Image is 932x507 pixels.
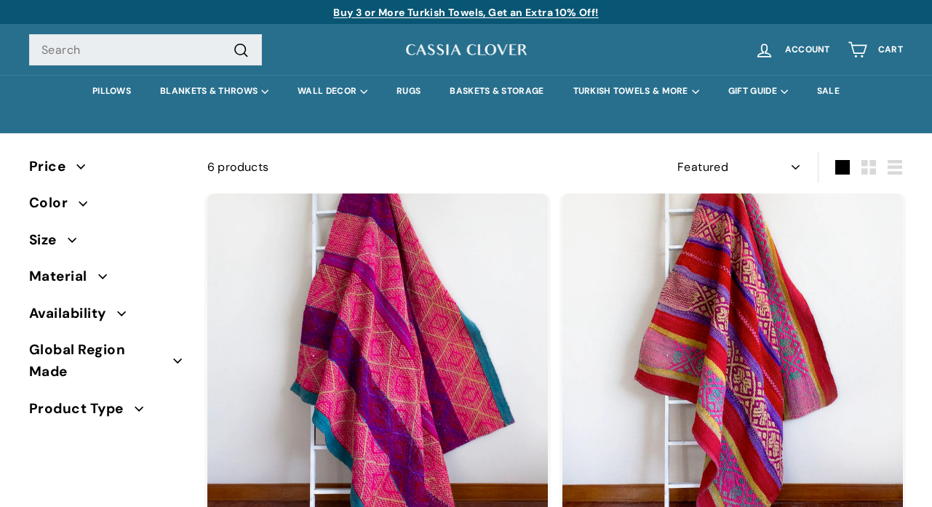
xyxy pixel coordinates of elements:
[29,339,173,383] span: Global Region Made
[29,266,98,287] span: Material
[29,303,117,324] span: Availability
[29,192,79,214] span: Color
[29,398,135,420] span: Product Type
[802,75,854,108] a: SALE
[839,28,912,71] a: Cart
[559,75,714,108] summary: TURKISH TOWELS & MORE
[78,75,146,108] a: PILLOWS
[29,34,262,66] input: Search
[146,75,283,108] summary: BLANKETS & THROWS
[746,28,839,71] a: Account
[29,188,184,225] button: Color
[29,394,184,431] button: Product Type
[207,158,555,177] div: 6 products
[878,45,903,55] span: Cart
[382,75,435,108] a: RUGS
[333,6,598,19] a: Buy 3 or More Turkish Towels, Get an Extra 10% Off!
[29,299,184,335] button: Availability
[785,45,830,55] span: Account
[714,75,802,108] summary: GIFT GUIDE
[29,229,68,251] span: Size
[29,225,184,262] button: Size
[435,75,558,108] a: BASKETS & STORAGE
[29,262,184,298] button: Material
[29,335,184,394] button: Global Region Made
[283,75,382,108] summary: WALL DECOR
[29,156,76,177] span: Price
[29,152,184,188] button: Price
